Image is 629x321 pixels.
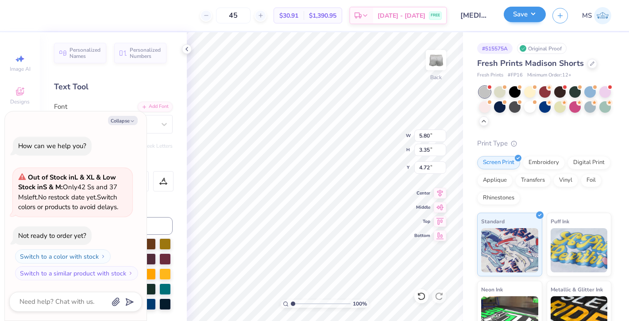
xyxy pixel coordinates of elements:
[551,228,608,272] img: Puff Ink
[414,190,430,196] span: Center
[551,285,603,294] span: Metallic & Glitter Ink
[523,156,565,169] div: Embroidery
[431,12,440,19] span: FREE
[28,173,96,182] strong: Out of Stock in L & XL
[553,174,578,187] div: Vinyl
[582,11,592,21] span: MS
[216,8,251,23] input: – –
[504,7,546,22] button: Save
[18,173,118,212] span: Only 42 Ss and 37 Ms left. Switch colors or products to avoid delays.
[279,11,298,20] span: $30.91
[10,65,31,73] span: Image AI
[15,266,138,280] button: Switch to a similar product with stock
[38,193,97,202] span: No restock date yet.
[551,217,569,226] span: Puff Ink
[582,7,611,24] a: MS
[477,58,584,69] span: Fresh Prints Madison Shorts
[100,254,106,259] img: Switch to a color with stock
[454,7,497,24] input: Untitled Design
[138,102,173,112] div: Add Font
[108,116,138,125] button: Collapse
[567,156,610,169] div: Digital Print
[414,218,430,225] span: Top
[515,174,551,187] div: Transfers
[477,138,611,149] div: Print Type
[477,174,513,187] div: Applique
[594,7,611,24] img: Madeline Schoner
[54,102,67,112] label: Font
[477,156,520,169] div: Screen Print
[581,174,602,187] div: Foil
[69,47,101,59] span: Personalized Names
[477,191,520,205] div: Rhinestones
[430,73,442,81] div: Back
[130,47,161,59] span: Personalized Numbers
[54,81,173,93] div: Text Tool
[10,98,30,105] span: Designs
[18,231,86,240] div: Not ready to order yet?
[15,249,111,264] button: Switch to a color with stock
[481,285,503,294] span: Neon Ink
[481,217,505,226] span: Standard
[378,11,425,20] span: [DATE] - [DATE]
[353,300,367,308] span: 100 %
[477,43,513,54] div: # 515575A
[477,72,503,79] span: Fresh Prints
[508,72,523,79] span: # FP16
[18,141,86,150] div: How can we help you?
[414,204,430,210] span: Middle
[427,51,445,69] img: Back
[527,72,571,79] span: Minimum Order: 12 +
[517,43,567,54] div: Original Proof
[309,11,336,20] span: $1,390.95
[414,233,430,239] span: Bottom
[481,228,538,272] img: Standard
[128,271,133,276] img: Switch to a similar product with stock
